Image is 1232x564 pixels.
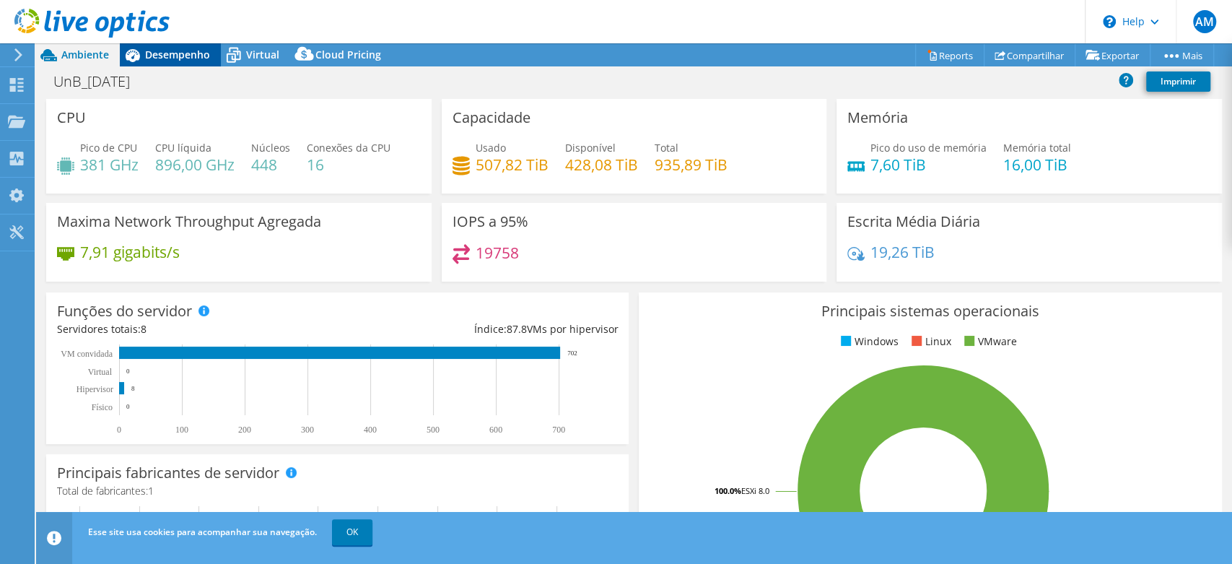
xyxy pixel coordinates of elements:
[251,141,290,155] span: Núcleos
[847,214,980,230] h3: Escrita Média Diária
[1003,157,1071,173] h4: 16,00 TiB
[364,425,377,435] text: 400
[88,367,113,377] text: Virtual
[126,403,130,410] text: 0
[655,141,678,155] span: Total
[238,425,251,435] text: 200
[1103,15,1116,28] svg: \n
[80,157,139,173] h4: 381 GHz
[77,384,113,394] text: Hipervisor
[961,334,1017,350] li: VMware
[80,141,137,155] span: Pico de CPU
[476,141,506,155] span: Usado
[131,385,135,392] text: 8
[251,157,290,173] h4: 448
[301,425,314,435] text: 300
[565,157,638,173] h4: 428,08 TiB
[155,157,235,173] h4: 896,00 GHz
[141,322,147,336] span: 8
[567,350,577,357] text: 702
[148,484,154,498] span: 1
[1193,10,1216,33] span: AM
[307,141,390,155] span: Conexões da CPU
[741,485,769,496] tspan: ESXi 8.0
[837,334,899,350] li: Windows
[650,303,1210,319] h3: Principais sistemas operacionais
[453,214,528,230] h3: IOPS a 95%
[1150,44,1214,66] a: Mais
[117,425,121,435] text: 0
[246,48,279,61] span: Virtual
[506,322,526,336] span: 87.8
[155,141,211,155] span: CPU líquida
[47,74,152,90] h1: UnB_[DATE]
[915,44,984,66] a: Reports
[489,425,502,435] text: 600
[427,425,440,435] text: 500
[80,244,180,260] h4: 7,91 gigabits/s
[1003,141,1071,155] span: Memória total
[145,48,210,61] span: Desempenho
[338,321,619,337] div: Índice: VMs por hipervisor
[552,425,565,435] text: 700
[332,519,372,545] a: OK
[57,214,321,230] h3: Maxima Network Throughput Agregada
[984,44,1075,66] a: Compartilhar
[57,483,618,499] h4: Total de fabricantes:
[565,141,616,155] span: Disponível
[61,48,109,61] span: Ambiente
[57,321,338,337] div: Servidores totais:
[61,349,113,359] text: VM convidada
[126,368,130,375] text: 0
[307,157,390,173] h4: 16
[175,425,188,435] text: 100
[57,303,192,319] h3: Funções do servidor
[476,157,549,173] h4: 507,82 TiB
[57,110,86,126] h3: CPU
[870,157,987,173] h4: 7,60 TiB
[92,402,113,412] tspan: Físico
[315,48,381,61] span: Cloud Pricing
[870,244,935,260] h4: 19,26 TiB
[908,334,951,350] li: Linux
[715,485,741,496] tspan: 100.0%
[453,110,530,126] h3: Capacidade
[476,245,519,261] h4: 19758
[88,526,317,538] span: Esse site usa cookies para acompanhar sua navegação.
[847,110,908,126] h3: Memória
[57,465,279,481] h3: Principais fabricantes de servidor
[1146,71,1210,92] a: Imprimir
[870,141,987,155] span: Pico do uso de memória
[655,157,728,173] h4: 935,89 TiB
[1075,44,1150,66] a: Exportar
